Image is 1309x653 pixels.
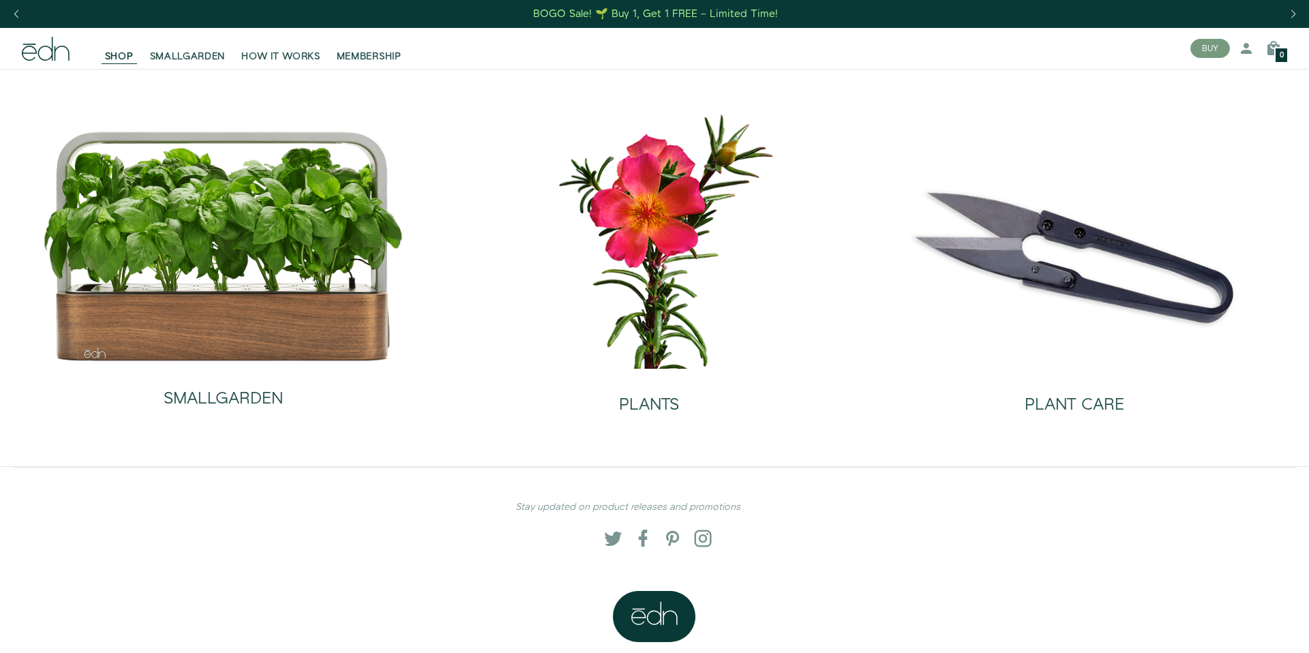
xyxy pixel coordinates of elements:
span: 0 [1280,52,1284,59]
a: PLANTS [447,369,851,425]
a: PLANT CARE [873,369,1276,425]
em: Stay updated on product releases and promotions [515,500,740,514]
a: SMALLGARDEN [142,33,234,63]
span: MEMBERSHIP [337,50,402,63]
a: HOW IT WORKS [233,33,328,63]
a: BOGO Sale! 🌱 Buy 1, Get 1 FREE – Limited Time! [532,3,780,25]
span: HOW IT WORKS [241,50,320,63]
a: SHOP [97,33,142,63]
a: MEMBERSHIP [329,33,410,63]
h2: PLANT CARE [1025,396,1124,414]
span: SMALLGARDEN [150,50,226,63]
h2: SMALLGARDEN [164,390,283,408]
a: SMALLGARDEN [42,363,406,419]
span: SHOP [105,50,134,63]
button: BUY [1190,39,1230,58]
h2: PLANTS [619,396,679,414]
div: BOGO Sale! 🌱 Buy 1, Get 1 FREE – Limited Time! [533,7,778,21]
